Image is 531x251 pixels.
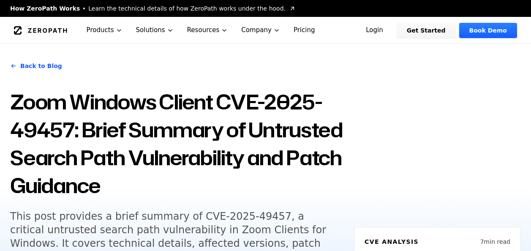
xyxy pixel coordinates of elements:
[10,54,62,78] a: Back to Blog
[10,4,296,13] a: How ZeroPath WorksLearn the technical details of how ZeroPath works under the hood.
[129,17,180,44] button: Solutions
[88,4,286,13] span: Learn the technical details of how ZeroPath works under the hood.
[234,17,287,44] button: Company
[356,23,393,38] a: Login
[287,17,322,44] a: Pricing
[80,17,129,44] button: Products
[397,23,456,38] a: Get Started
[10,88,344,199] h1: Zoom Windows Client CVE-2025-49457: Brief Summary of Untrusted Search Path Vulnerability and Patc...
[365,237,419,246] h6: CVE Analysis
[480,237,510,246] p: 7 min read
[459,23,517,38] a: Book Demo
[180,17,235,44] button: Resources
[10,4,80,13] span: How ZeroPath Works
